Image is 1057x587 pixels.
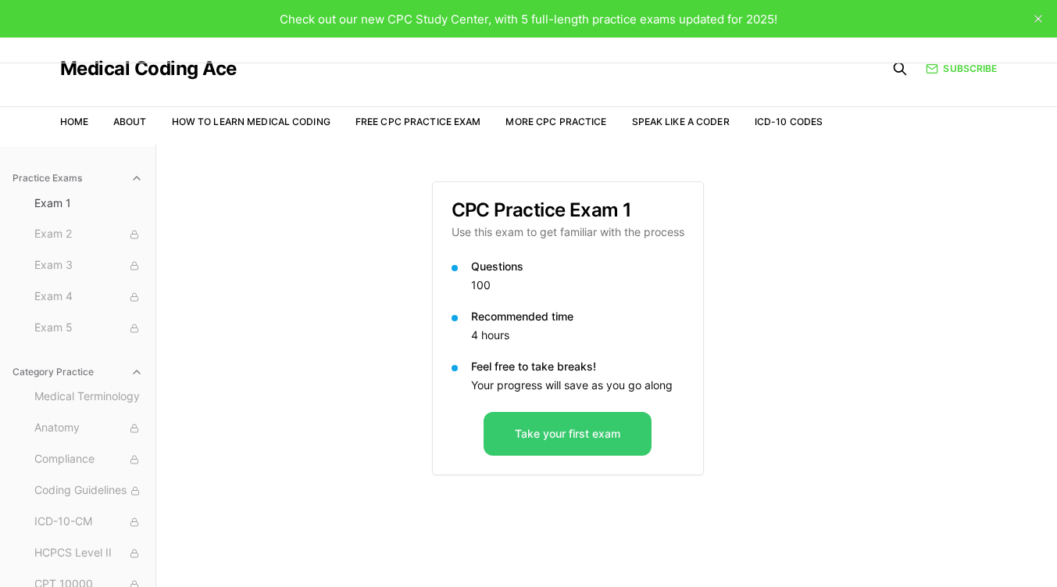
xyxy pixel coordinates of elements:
button: Category Practice [6,360,149,385]
p: Your progress will save as you go along [471,378,684,393]
h3: CPC Practice Exam 1 [452,201,684,220]
a: ICD-10 Codes [755,116,823,127]
button: Exam 5 [28,316,149,341]
span: Anatomy [34,420,143,437]
button: HCPCS Level II [28,541,149,566]
span: HCPCS Level II [34,545,143,562]
span: Medical Terminology [34,388,143,406]
button: Coding Guidelines [28,478,149,503]
span: Compliance [34,451,143,468]
button: Exam 3 [28,253,149,278]
button: Take your first exam [484,412,652,456]
button: Compliance [28,447,149,472]
button: Medical Terminology [28,385,149,410]
p: Use this exam to get familiar with the process [452,224,684,240]
a: How to Learn Medical Coding [172,116,330,127]
p: Questions [471,259,684,274]
a: Free CPC Practice Exam [355,116,481,127]
span: Exam 1 [34,195,143,211]
button: Exam 1 [28,191,149,216]
button: Exam 4 [28,285,149,310]
button: ICD-10-CM [28,510,149,535]
span: ICD-10-CM [34,514,143,531]
span: Exam 5 [34,320,143,337]
a: Medical Coding Ace [60,59,237,78]
p: 100 [471,277,684,293]
p: 4 hours [471,328,684,343]
a: More CPC Practice [505,116,606,127]
button: Practice Exams [6,166,149,191]
span: Exam 3 [34,257,143,274]
a: Home [60,116,88,127]
span: Check out our new CPC Study Center, with 5 full-length practice exams updated for 2025! [280,12,777,27]
span: Exam 2 [34,226,143,243]
span: Exam 4 [34,288,143,306]
button: Anatomy [28,416,149,441]
p: Feel free to take breaks! [471,359,684,374]
span: Coding Guidelines [34,482,143,499]
button: close [1026,6,1051,31]
a: Speak Like a Coder [632,116,730,127]
a: Subscribe [926,62,997,76]
p: Recommended time [471,309,684,324]
button: Exam 2 [28,222,149,247]
a: About [113,116,147,127]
